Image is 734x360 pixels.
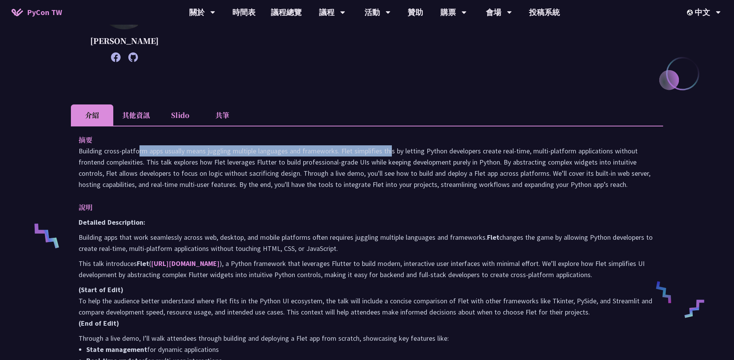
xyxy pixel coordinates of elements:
[137,259,149,268] strong: Flet
[79,333,655,344] p: Through a live demo, I’ll walk attendees through building and deploying a Flet app from scratch, ...
[79,258,655,280] p: This talk introduces ( ), a Python framework that leverages Flutter to build modern, interactive ...
[86,344,655,355] li: for dynamic applications
[86,345,147,354] strong: State management
[27,7,62,18] span: PyCon TW
[79,218,145,227] strong: Detailed Description:
[79,319,119,328] strong: (End of Edit)
[159,104,201,126] li: Slido
[12,8,23,16] img: Home icon of PyCon TW 2025
[79,285,123,294] strong: (Start of Edit)
[79,145,655,190] p: Building cross-platform apps usually means juggling multiple languages and frameworks. Flet simpl...
[79,202,640,213] p: 說明
[79,134,640,145] p: 摘要
[79,232,655,254] p: Building apps that work seamlessly across web, desktop, and mobile platforms often requires juggl...
[151,259,220,268] a: [URL][DOMAIN_NAME]
[687,10,695,15] img: Locale Icon
[90,35,159,47] p: [PERSON_NAME]
[71,104,113,126] li: 介紹
[487,233,499,242] strong: Flet
[113,104,159,126] li: 其他資訊
[4,3,70,22] a: PyCon TW
[201,104,244,126] li: 共筆
[79,284,655,329] p: To help the audience better understand where Flet fits in the Python UI ecosystem, the talk will ...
